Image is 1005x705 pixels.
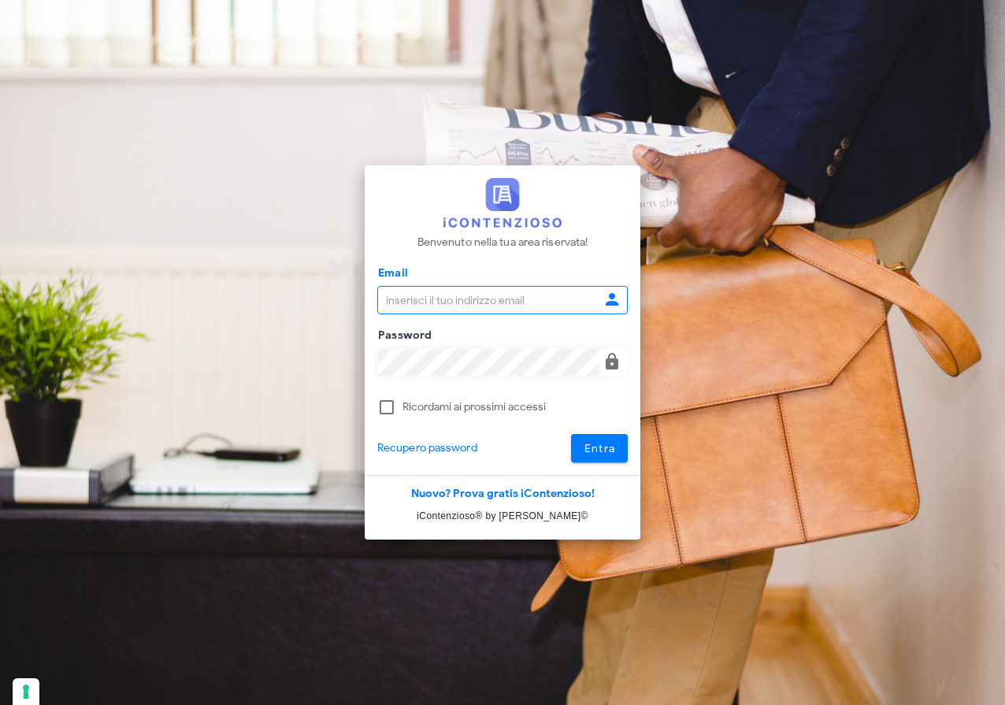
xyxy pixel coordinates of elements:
[13,678,39,705] button: Le tue preferenze relative al consenso per le tecnologie di tracciamento
[378,287,599,314] input: Inserisci il tuo indirizzo email
[584,442,616,455] span: Entra
[373,265,408,281] label: Email
[365,508,640,524] p: iContenzioso® by [PERSON_NAME]©
[377,440,477,457] a: Recupero password
[402,399,628,415] label: Ricordami ai prossimi accessi
[417,234,588,251] p: Benvenuto nella tua area riservata!
[373,328,432,343] label: Password
[411,487,595,500] a: Nuovo? Prova gratis iContenzioso!
[571,434,629,462] button: Entra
